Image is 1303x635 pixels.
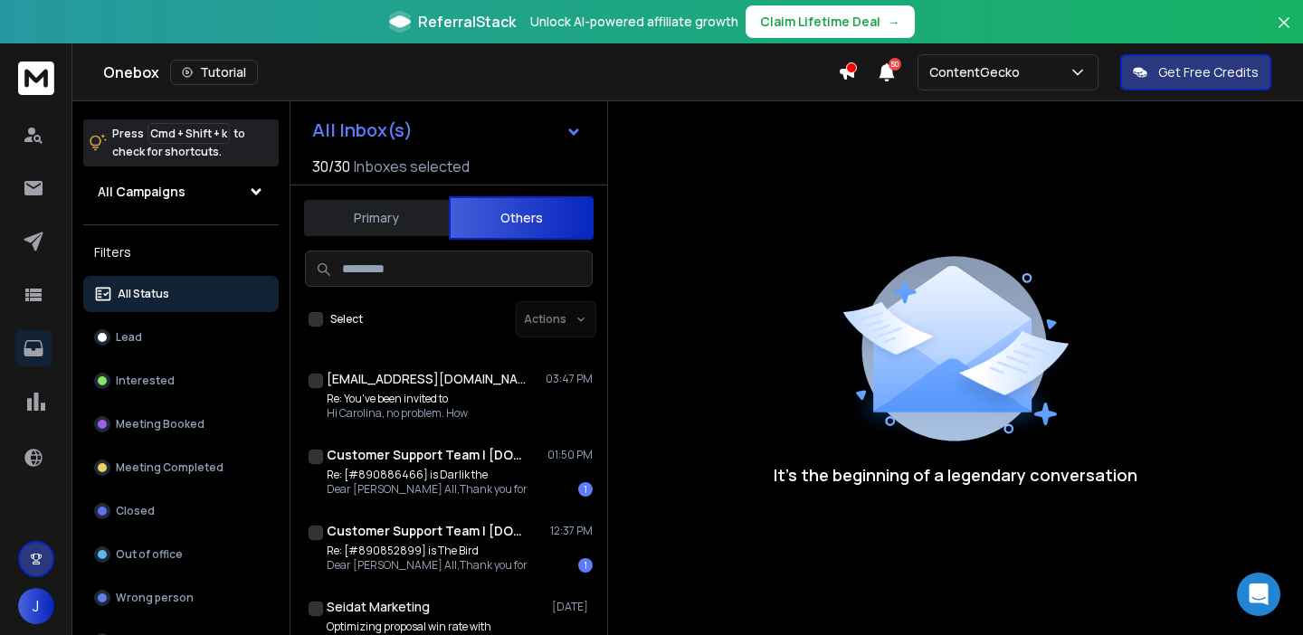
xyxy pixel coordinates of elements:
h1: Seidat Marketing [327,598,430,616]
h1: [EMAIL_ADDRESS][DOMAIN_NAME] [327,370,526,388]
span: 50 [889,58,901,71]
p: Interested [116,374,175,388]
span: 30 / 30 [312,156,350,177]
div: 1 [578,482,593,497]
p: Optimizing proposal win rate with [327,620,513,634]
h1: All Campaigns [98,183,185,201]
h3: Filters [83,240,279,265]
button: Tutorial [170,60,258,85]
p: Wrong person [116,591,194,605]
button: Meeting Booked [83,406,279,442]
p: Get Free Credits [1158,63,1259,81]
div: 1 [578,558,593,573]
button: All Status [83,276,279,312]
h3: Inboxes selected [354,156,470,177]
p: Dear [PERSON_NAME] All,Thank you for [327,558,528,573]
p: Lead [116,330,142,345]
button: Interested [83,363,279,399]
p: Meeting Completed [116,460,224,475]
button: Close banner [1272,11,1296,54]
button: Lead [83,319,279,355]
p: [DATE] [552,600,593,614]
button: Closed [83,493,279,529]
span: Cmd + Shift + k [147,123,230,144]
p: 12:37 PM [550,524,593,538]
p: Hi Carolina, no problem. How [327,406,468,421]
button: Others [449,196,594,240]
span: ReferralStack [418,11,516,33]
p: All Status [118,287,169,301]
button: Get Free Credits [1120,54,1271,90]
p: Closed [116,504,155,518]
p: Re: [#890852899] is The Bird [327,544,528,558]
button: J [18,588,54,624]
button: All Inbox(s) [298,112,596,148]
button: All Campaigns [83,174,279,210]
p: Dear [PERSON_NAME] All,Thank you for [327,482,528,497]
button: Out of office [83,536,279,573]
span: → [888,13,900,31]
p: It’s the beginning of a legendary conversation [774,462,1137,488]
button: Wrong person [83,580,279,616]
p: Press to check for shortcuts. [112,125,245,161]
label: Select [330,312,363,327]
h1: Customer Support Team | [DOMAIN_NAME] [327,446,526,464]
p: 01:50 PM [547,448,593,462]
button: Claim Lifetime Deal→ [746,5,915,38]
p: Out of office [116,547,183,562]
p: 03:47 PM [546,372,593,386]
div: Open Intercom Messenger [1237,573,1280,616]
p: ContentGecko [929,63,1027,81]
p: Meeting Booked [116,417,204,431]
p: Re: You've been invited to [327,392,468,406]
div: Onebox [103,60,838,85]
h1: Customer Support Team | [DOMAIN_NAME] [327,522,526,540]
h1: All Inbox(s) [312,121,413,139]
p: Unlock AI-powered affiliate growth [530,13,738,31]
button: Meeting Completed [83,450,279,486]
button: Primary [304,198,449,238]
p: Re: [#890886466] is Darlik the [327,468,528,482]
